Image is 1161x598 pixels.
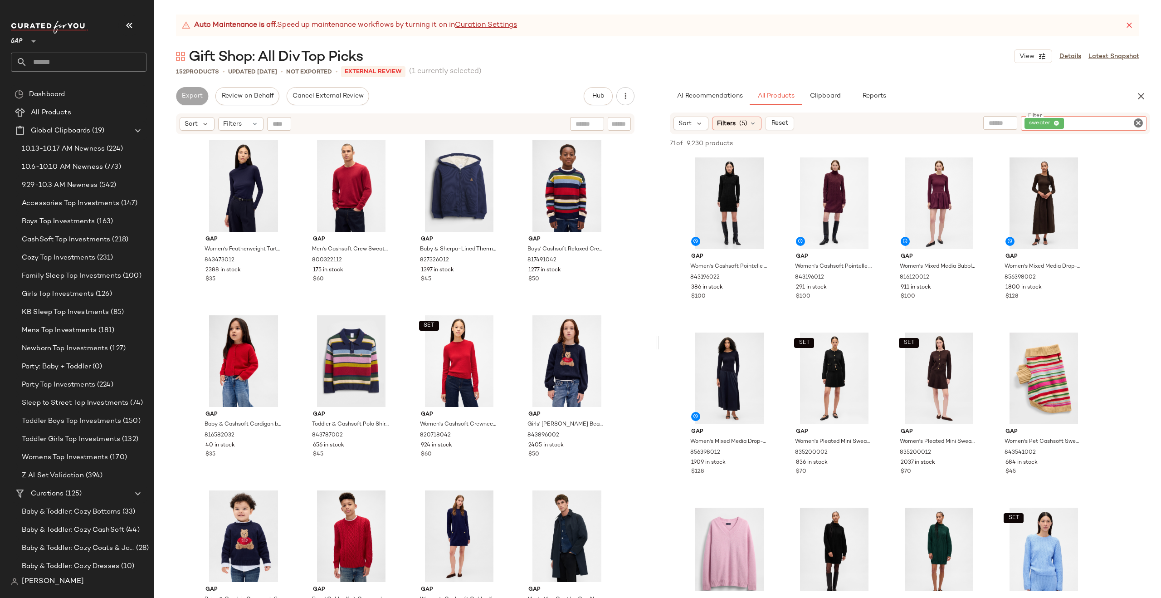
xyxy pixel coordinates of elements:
span: $60 [313,275,324,284]
span: 10.6-10.10 AM Newness [22,162,103,172]
span: 1800 in stock [1005,284,1042,292]
span: 843196012 [795,274,824,282]
span: Clipboard [809,93,840,100]
span: 843541002 [1005,449,1036,457]
img: cn60441620.jpg [414,315,505,407]
span: (33) [121,507,136,517]
img: cn60768749.jpg [306,315,397,407]
span: sweater [1029,119,1054,127]
a: Latest Snapshot [1088,52,1139,61]
span: Gap [1005,428,1082,436]
span: GAP [11,31,23,47]
span: 816582032 [205,431,234,440]
span: Review on Behalf [221,93,273,100]
span: Family Sleep Top Investments [22,271,121,281]
span: Gap [796,253,873,261]
span: $35 [205,275,215,284]
span: SET [423,323,434,329]
span: Women's Pet Cashsoft Sweater by Gap Multi Color Happy Stripe Size L [1005,438,1081,446]
span: (100) [121,271,141,281]
span: (74) [128,398,143,408]
span: Gap [205,235,282,244]
span: 1909 in stock [691,459,726,467]
span: Boys' Cashsoft Relaxed Crewneck Sweater by Gap Multi Stripe Size S (6/7) [527,245,604,254]
span: 856398012 [690,449,720,457]
span: SET [798,340,810,346]
p: External REVIEW [341,66,405,77]
span: (28) [134,543,149,554]
span: Gap [205,586,282,594]
span: 40 in stock [205,441,235,450]
span: 10.13-10.17 AM Newness [22,144,105,154]
span: Baby & Toddler: Cozy Dresses [22,561,119,572]
img: svg%3e [11,578,18,585]
span: Women's Mixed Media Drop-Waist Maxi Dress by Gap [PERSON_NAME] Size XS [1005,263,1081,271]
span: (44) [124,525,140,535]
span: $70 [796,468,806,476]
span: 911 in stock [901,284,931,292]
span: Mens Top Investments [22,325,97,336]
span: Gap [796,428,873,436]
button: Hub [584,87,613,105]
span: $100 [796,293,810,301]
span: Hub [592,93,605,100]
img: cfy_white_logo.C9jOOHJF.svg [11,21,88,34]
img: cn60139963.jpg [414,490,505,582]
span: Women's Cashsoft Pointelle Turtleneck Sweater Dress by Gap Bordeaux Burgundy Size XS [795,263,872,271]
span: Women's Featherweight Turtleneck by Gap Navy Blue Size S [205,245,281,254]
span: Global Clipboards [31,126,90,136]
img: cn60710710.jpg [998,333,1089,424]
span: CashSoft Top Investments [22,235,110,245]
span: Gap [691,253,768,261]
span: All Products [757,93,795,100]
span: 2405 in stock [528,441,564,450]
span: 835200002 [795,449,828,457]
span: $45 [1005,468,1016,476]
span: Baby & Cashsoft Cardigan by Gap Modern Red Size 6-12 M [205,421,281,429]
img: cn60699157.jpg [306,490,397,582]
span: 9,230 products [687,139,733,148]
button: SET [419,321,439,331]
span: Sort [678,119,692,128]
button: Cancel External Review [287,87,369,105]
span: SET [903,340,914,346]
span: Baby & Toddler: Cozy CashSoft [22,525,124,535]
span: Gap [691,428,768,436]
span: 856398002 [1005,274,1036,282]
span: Toddler Boys Top Investments [22,416,121,426]
span: 827326012 [420,256,449,265]
span: Sleep to Street Top Investments [22,398,128,408]
span: 820718042 [420,431,451,440]
span: • [336,67,337,77]
span: (126) [94,289,112,299]
span: $70 [901,468,911,476]
i: Clear Filter [1133,118,1144,128]
span: $45 [313,451,323,459]
img: svg%3e [15,90,24,99]
span: (85) [109,307,124,318]
span: (231) [95,253,113,263]
span: Gap [313,586,390,594]
span: All Products [31,108,71,118]
span: Reset [771,120,788,127]
span: Dashboard [29,89,65,100]
span: Party Top Investments [22,380,95,390]
span: Gap [901,253,977,261]
span: Gap [528,586,605,594]
button: Reset [765,117,794,130]
span: $50 [528,451,539,459]
img: cn60768615.jpg [521,315,612,407]
span: Gap [421,411,498,419]
img: cn60514550.jpg [198,140,289,232]
div: Products [176,68,219,77]
span: Reports [862,93,886,100]
span: (542) [98,180,117,191]
span: $45 [421,275,431,284]
span: 835200012 [900,449,931,457]
span: $60 [421,451,432,459]
span: 836 in stock [796,459,828,467]
button: SET [1004,513,1024,523]
span: (10) [119,561,135,572]
span: 175 in stock [313,266,343,274]
span: 924 in stock [421,441,452,450]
